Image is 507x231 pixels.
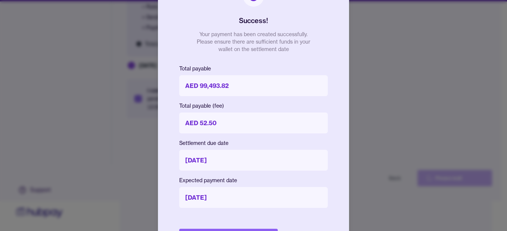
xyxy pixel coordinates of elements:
[239,16,268,26] h2: Success!
[194,31,313,53] p: Your payment has been created successfully. Please ensure there are sufficient funds in your wall...
[179,177,328,184] p: Expected payment date
[179,150,328,171] p: [DATE]
[179,65,328,72] p: Total payable
[179,187,328,208] p: [DATE]
[179,75,328,96] p: AED 99,493.82
[179,113,328,133] p: AED 52.50
[179,102,328,110] p: Total payable (fee)
[179,139,328,147] p: Settlement due date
